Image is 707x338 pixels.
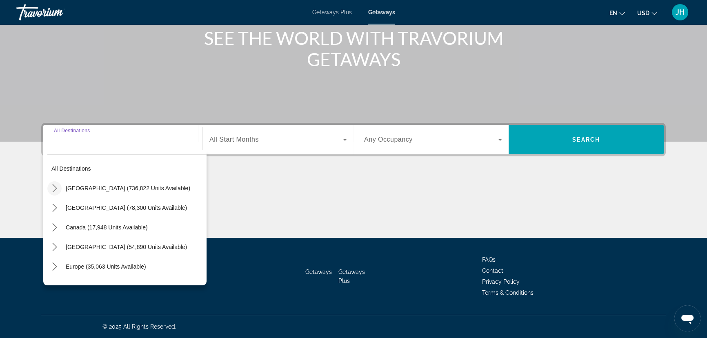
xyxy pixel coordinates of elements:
button: Change language [609,7,625,19]
button: User Menu [669,4,691,21]
button: Toggle Europe (35,063 units available) submenu [47,260,62,274]
button: Toggle Caribbean & Atlantic Islands (54,890 units available) submenu [47,240,62,254]
button: Toggle Australia (3,583 units available) submenu [47,279,62,294]
a: Terms & Conditions [482,289,534,296]
button: Select destination: Australia (3,583 units available) [62,279,207,294]
button: Search [509,125,664,154]
button: Select destination: United States (736,822 units available) [62,181,207,196]
input: Select destination [54,135,192,145]
span: USD [637,10,649,16]
button: Select destination: All destinations [47,161,207,176]
div: Destination options [43,150,207,285]
button: Toggle Canada (17,948 units available) submenu [47,220,62,235]
a: Privacy Policy [482,278,520,285]
div: Search widget [43,125,664,154]
iframe: Button to launch messaging window [674,305,700,331]
button: Change currency [637,7,657,19]
button: Select destination: Mexico (78,300 units available) [62,200,207,215]
span: Any Occupancy [364,136,413,143]
button: Select destination: Canada (17,948 units available) [62,220,207,235]
span: Canada (17,948 units available) [66,224,148,231]
span: [GEOGRAPHIC_DATA] (78,300 units available) [66,205,187,211]
button: Select destination: Europe (35,063 units available) [62,259,207,274]
button: Select destination: Caribbean & Atlantic Islands (54,890 units available) [62,240,207,254]
span: All destinations [51,165,91,172]
span: [GEOGRAPHIC_DATA] (736,822 units available) [66,185,190,191]
span: Europe (35,063 units available) [66,263,146,270]
a: FAQs [482,256,496,263]
h1: SEE THE WORLD WITH TRAVORIUM GETAWAYS [200,27,507,70]
a: Contact [482,267,503,274]
button: Toggle United States (736,822 units available) submenu [47,181,62,196]
button: Toggle Mexico (78,300 units available) submenu [47,201,62,215]
span: All Destinations [54,128,90,133]
a: Getaways [305,269,332,275]
span: en [609,10,617,16]
span: All Start Months [209,136,259,143]
span: Search [572,136,600,143]
a: Getaways Plus [312,9,352,16]
span: [GEOGRAPHIC_DATA] (54,890 units available) [66,244,187,250]
a: Getaways [368,9,395,16]
span: © 2025 All Rights Reserved. [102,323,176,330]
span: JH [676,8,685,16]
a: Travorium [16,2,98,23]
a: Getaways Plus [338,269,365,284]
